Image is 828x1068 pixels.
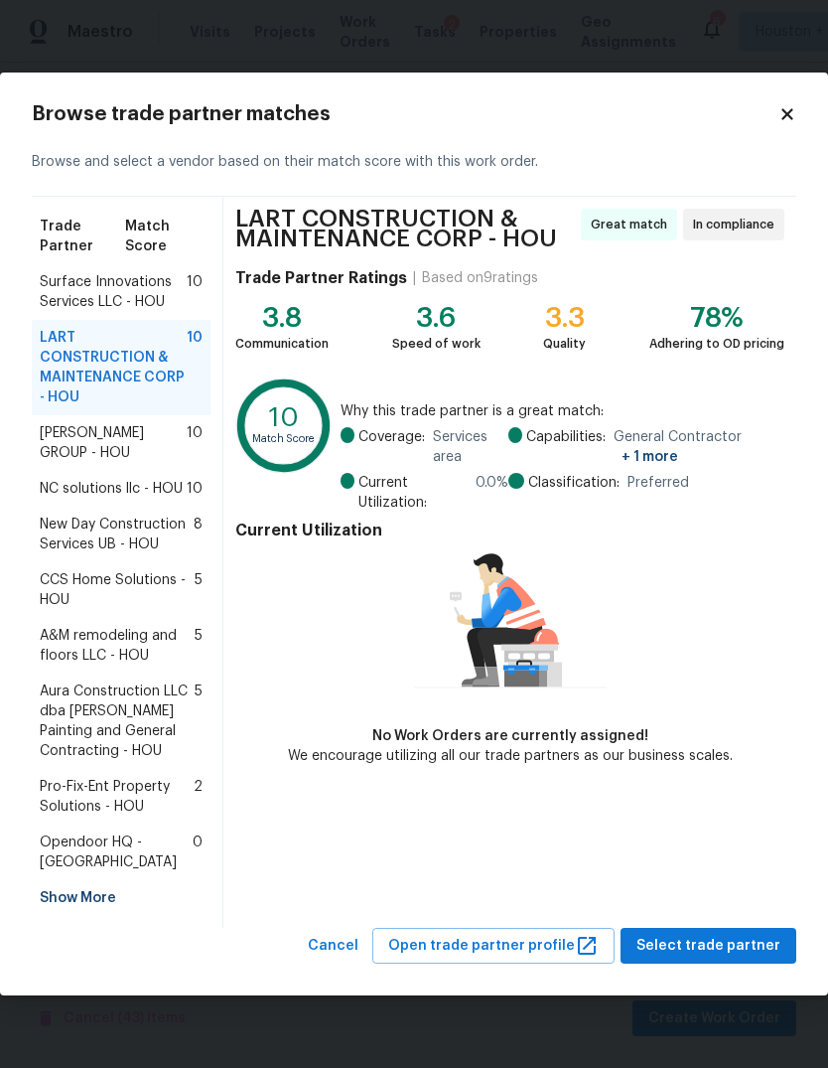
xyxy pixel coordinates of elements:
[288,726,733,746] div: No Work Orders are currently assigned!
[235,268,407,288] h4: Trade Partner Ratings
[40,423,187,463] span: [PERSON_NAME] GROUP - HOU
[392,334,481,354] div: Speed of work
[591,215,675,234] span: Great match
[40,777,194,817] span: Pro-Fix-Ent Property Solutions - HOU
[32,104,778,124] h2: Browse trade partner matches
[40,682,195,761] span: Aura Construction LLC dba [PERSON_NAME] Painting and General Contracting - HOU
[526,427,606,467] span: Capabilities:
[32,128,796,197] div: Browse and select a vendor based on their match score with this work order.
[195,570,203,610] span: 5
[252,433,316,444] text: Match Score
[195,682,203,761] span: 5
[288,746,733,766] div: We encourage utilizing all our trade partners as our business scales.
[194,777,203,817] span: 2
[649,334,784,354] div: Adhering to OD pricing
[194,515,203,554] span: 8
[476,473,508,513] span: 0.0 %
[187,423,203,463] span: 10
[187,272,203,312] span: 10
[392,308,481,328] div: 3.6
[433,427,508,467] span: Services area
[358,427,425,467] span: Coverage:
[528,473,620,493] span: Classification:
[40,217,125,256] span: Trade Partner
[649,308,784,328] div: 78%
[269,403,299,430] text: 10
[422,268,538,288] div: Based on 9 ratings
[40,570,195,610] span: CCS Home Solutions - HOU
[193,833,203,872] span: 0
[300,928,366,965] button: Cancel
[195,626,203,666] span: 5
[187,328,203,407] span: 10
[235,334,329,354] div: Communication
[40,328,187,407] span: LART CONSTRUCTION & MAINTENANCE CORP - HOU
[235,209,575,248] span: LART CONSTRUCTION & MAINTENANCE CORP - HOU
[125,217,203,256] span: Match Score
[341,401,784,421] span: Why this trade partner is a great match:
[40,272,187,312] span: Surface Innovations Services LLC - HOU
[32,880,210,916] div: Show More
[693,215,782,234] span: In compliance
[40,626,195,666] span: A&M remodeling and floors LLC - HOU
[235,308,329,328] div: 3.8
[358,473,468,513] span: Current Utilization:
[372,928,615,965] button: Open trade partner profile
[627,473,689,493] span: Preferred
[308,934,358,959] span: Cancel
[543,308,586,328] div: 3.3
[543,334,586,354] div: Quality
[40,515,194,554] span: New Day Construction Services UB - HOU
[235,521,784,540] h4: Current Utilization
[636,934,780,959] span: Select trade partner
[621,928,796,965] button: Select trade partner
[40,833,193,872] span: Opendoor HQ - [GEOGRAPHIC_DATA]
[621,450,678,464] span: + 1 more
[187,479,203,499] span: 10
[407,268,422,288] div: |
[614,427,784,467] span: General Contractor
[388,934,599,959] span: Open trade partner profile
[40,479,183,499] span: NC solutions llc - HOU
